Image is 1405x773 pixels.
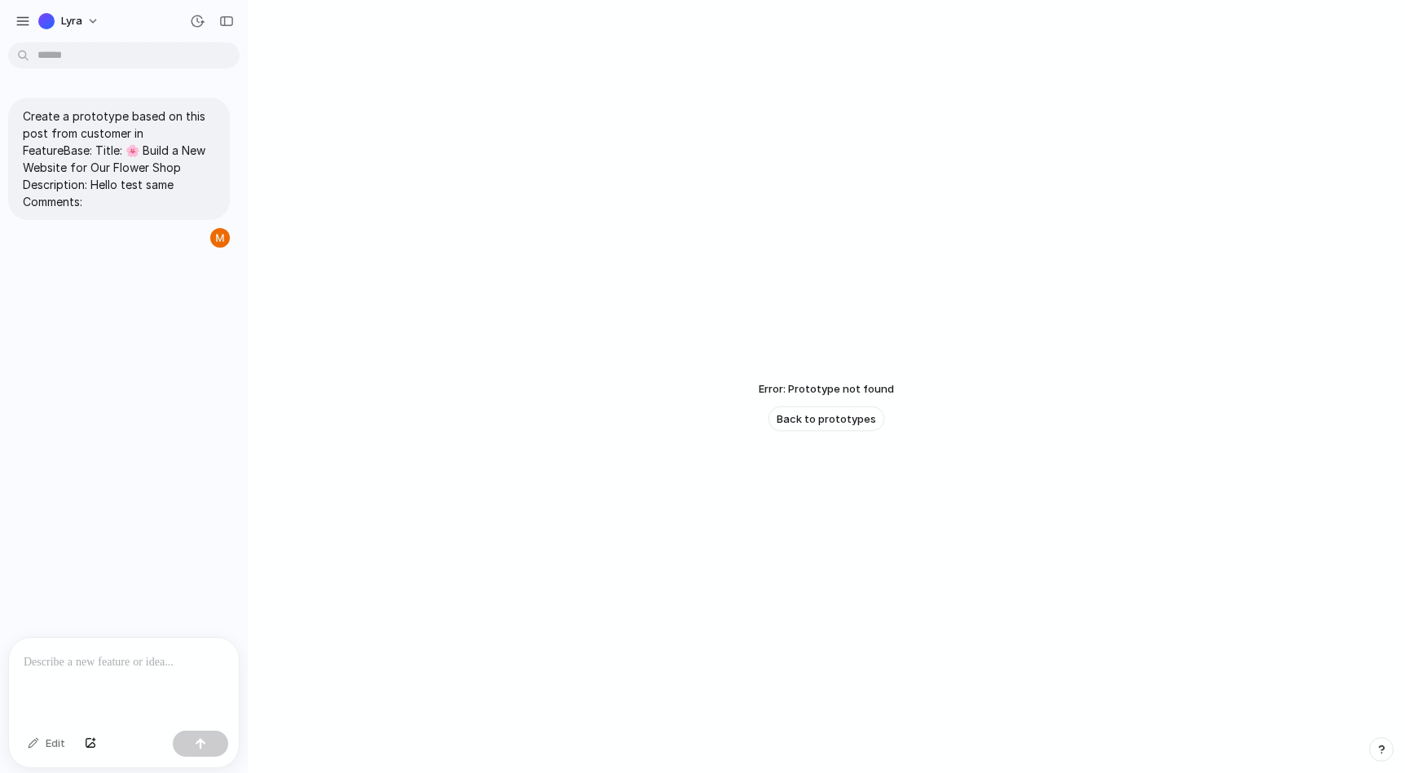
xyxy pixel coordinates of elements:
p: Create a prototype based on this post from customer in FeatureBase: Title: 🌸 Build a New Website ... [23,108,215,210]
a: Back to prototypes [769,406,884,431]
span: Error: Prototype not found [759,381,894,397]
button: Lyra [32,8,108,34]
span: Back to prototypes [777,411,876,428]
span: Lyra [61,13,82,29]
